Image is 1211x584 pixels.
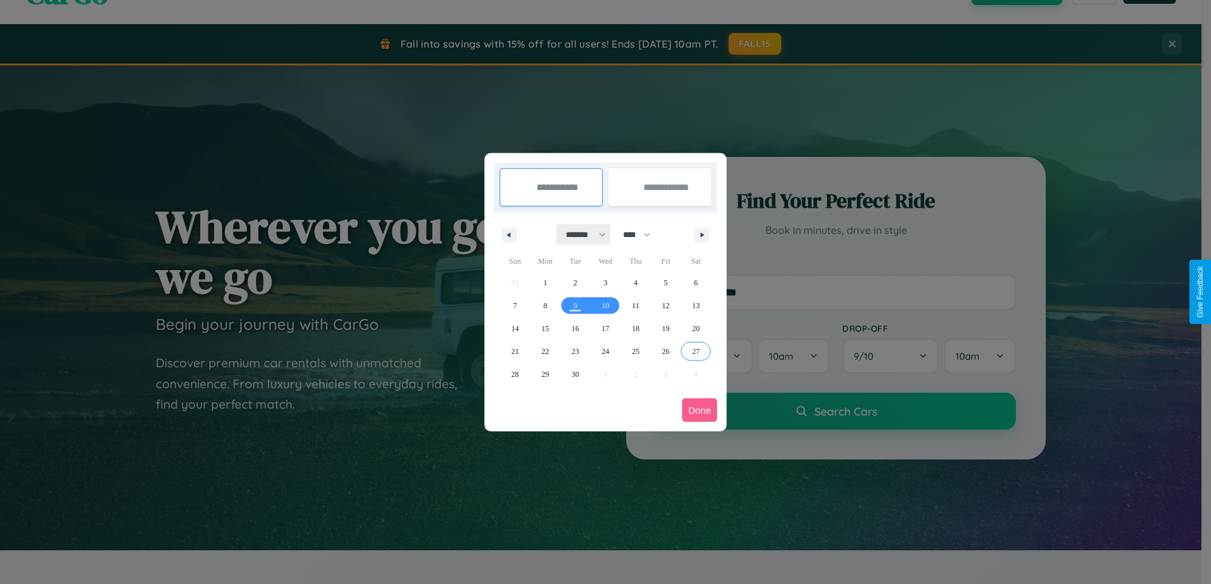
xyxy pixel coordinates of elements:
[571,340,579,363] span: 23
[632,294,640,317] span: 11
[651,294,681,317] button: 12
[662,294,669,317] span: 12
[530,251,560,271] span: Mon
[632,317,640,340] span: 18
[511,340,519,363] span: 21
[542,340,549,363] span: 22
[692,317,700,340] span: 20
[500,251,530,271] span: Sun
[603,271,607,294] span: 3
[591,294,620,317] button: 10
[681,271,711,294] button: 6
[571,317,579,340] span: 16
[530,271,560,294] button: 1
[662,317,669,340] span: 19
[692,294,700,317] span: 13
[620,317,650,340] button: 18
[620,251,650,271] span: Thu
[651,317,681,340] button: 19
[651,271,681,294] button: 5
[544,271,547,294] span: 1
[1196,266,1205,318] div: Give Feedback
[620,294,650,317] button: 11
[560,363,590,386] button: 30
[601,317,609,340] span: 17
[632,340,640,363] span: 25
[560,294,590,317] button: 9
[601,340,609,363] span: 24
[500,294,530,317] button: 7
[500,317,530,340] button: 14
[634,271,638,294] span: 4
[681,340,711,363] button: 27
[542,363,549,386] span: 29
[651,251,681,271] span: Fri
[513,294,517,317] span: 7
[542,317,549,340] span: 15
[530,294,560,317] button: 8
[530,317,560,340] button: 15
[681,294,711,317] button: 13
[544,294,547,317] span: 8
[601,294,609,317] span: 10
[662,340,669,363] span: 26
[681,317,711,340] button: 20
[591,251,620,271] span: Wed
[560,340,590,363] button: 23
[620,340,650,363] button: 25
[694,271,698,294] span: 6
[591,271,620,294] button: 3
[573,271,577,294] span: 2
[560,251,590,271] span: Tue
[591,340,620,363] button: 24
[682,398,718,422] button: Done
[620,271,650,294] button: 4
[573,294,577,317] span: 9
[530,363,560,386] button: 29
[591,317,620,340] button: 17
[651,340,681,363] button: 26
[511,317,519,340] span: 14
[571,363,579,386] span: 30
[530,340,560,363] button: 22
[681,251,711,271] span: Sat
[500,363,530,386] button: 28
[511,363,519,386] span: 28
[560,271,590,294] button: 2
[500,340,530,363] button: 21
[692,340,700,363] span: 27
[664,271,667,294] span: 5
[560,317,590,340] button: 16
